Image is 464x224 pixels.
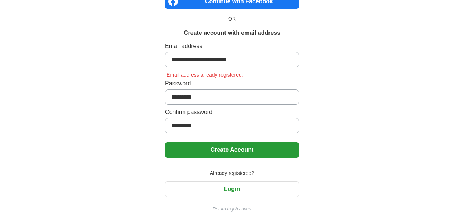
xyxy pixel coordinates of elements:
[165,206,299,212] a: Return to job advert
[165,42,299,51] label: Email address
[165,181,299,197] button: Login
[165,79,299,88] label: Password
[165,142,299,158] button: Create Account
[165,186,299,192] a: Login
[224,15,240,23] span: OR
[205,169,259,177] span: Already registered?
[165,72,245,78] span: Email address already registered.
[184,29,280,37] h1: Create account with email address
[165,108,299,117] label: Confirm password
